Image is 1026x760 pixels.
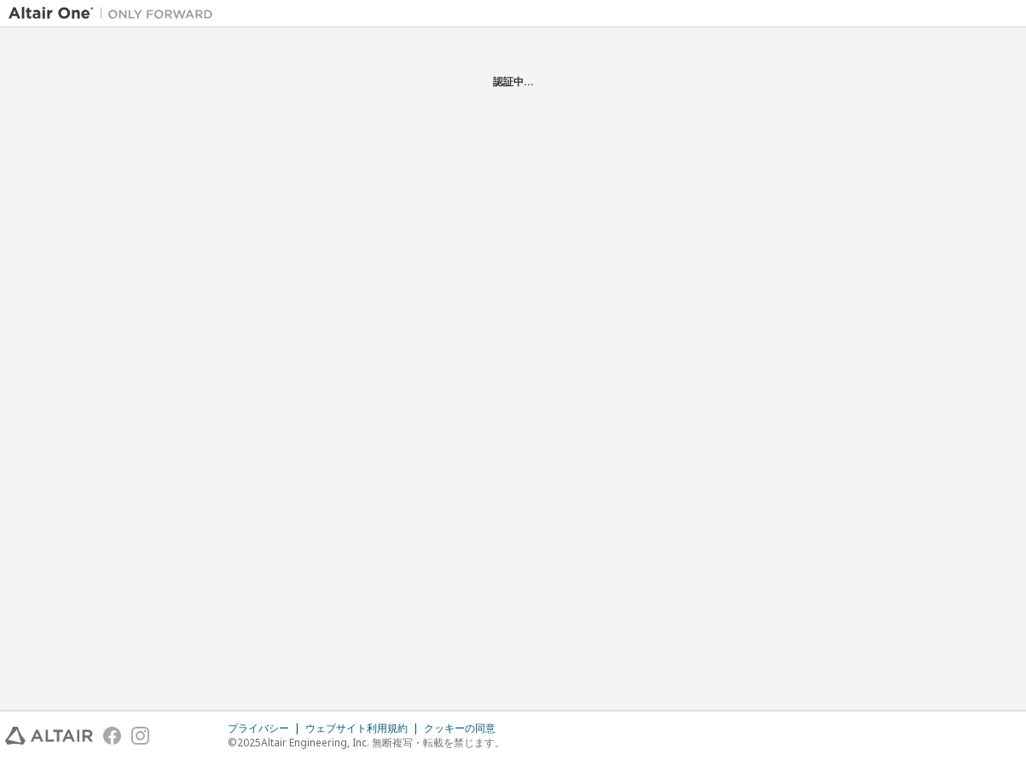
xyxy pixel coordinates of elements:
[424,721,496,735] font: クッキーの同意
[305,721,408,735] font: ウェブサイト利用規約
[103,727,121,745] img: facebook.svg
[493,74,534,89] font: 認証中...
[237,735,261,750] font: 2025
[5,727,93,745] img: altair_logo.svg
[131,727,149,745] img: instagram.svg
[9,5,222,22] img: アルタイルワン
[228,721,289,735] font: プライバシー
[261,735,505,750] font: Altair Engineering, Inc. 無断複写・転載を禁じます。
[228,735,237,750] font: ©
